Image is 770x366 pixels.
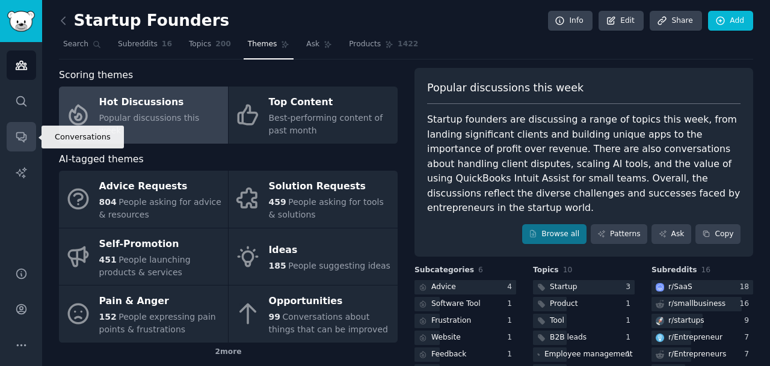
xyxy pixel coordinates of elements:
[651,297,753,312] a: r/smallbusiness16
[548,11,593,31] a: Info
[708,11,753,31] a: Add
[668,282,692,293] div: r/ SaaS
[507,332,516,343] div: 1
[269,113,383,135] span: Best-performing content of past month
[269,292,392,311] div: Opportunities
[59,11,229,31] h2: Startup Founders
[269,197,286,207] span: 459
[533,331,635,346] a: B2B leads1
[59,228,228,285] a: Self-Promotion451People launching products & services
[626,299,635,310] div: 1
[431,349,466,360] div: Feedback
[626,332,635,343] div: 1
[651,314,753,329] a: startupsr/startups9
[414,280,516,295] a: Advice4
[162,39,172,50] span: 16
[651,280,753,295] a: SaaSr/SaaS18
[427,81,584,96] span: Popular discussions this week
[507,349,516,360] div: 1
[563,266,573,274] span: 10
[591,224,647,245] a: Patterns
[668,316,704,326] div: r/ startups
[414,314,516,329] a: Frustration1
[99,93,222,112] div: Hot Discussions
[345,35,422,59] a: Products1422
[59,171,228,228] a: Advice Requests804People asking for advice & resources
[626,282,635,293] div: 3
[656,283,664,291] img: SaaS
[656,317,664,325] img: startups
[229,171,398,228] a: Solution Requests459People asking for tools & solutions
[701,266,711,274] span: 16
[431,332,461,343] div: Website
[544,349,633,360] div: Employee management
[651,224,691,245] a: Ask
[414,347,516,362] a: Feedback1
[59,343,398,362] div: 2 more
[626,316,635,326] div: 1
[99,234,222,254] div: Self-Promotion
[414,297,516,312] a: Software Tool1
[398,39,418,50] span: 1422
[99,255,117,264] span: 451
[550,282,577,293] div: Startup
[550,332,587,343] div: B2B leads
[63,39,88,50] span: Search
[533,297,635,312] a: Product1
[269,261,286,270] span: 185
[99,255,191,277] span: People launching products & services
[59,35,105,59] a: Search
[651,331,753,346] a: Entrepreneurr/Entrepreneur7
[414,331,516,346] a: Website1
[550,299,578,310] div: Product
[59,152,144,167] span: AI-tagged themes
[244,35,294,59] a: Themes
[229,87,398,144] a: Top ContentBest-performing content of past month
[302,35,336,59] a: Ask
[215,39,231,50] span: 200
[550,316,564,326] div: Tool
[507,299,516,310] div: 1
[656,334,664,342] img: Entrepreneur
[99,177,222,197] div: Advice Requests
[59,68,133,83] span: Scoring themes
[349,39,381,50] span: Products
[99,312,216,334] span: People expressing pain points & frustrations
[431,299,481,310] div: Software Tool
[269,312,388,334] span: Conversations about things that can be improved
[599,11,644,31] a: Edit
[99,197,117,207] span: 804
[7,11,35,32] img: GummySearch logo
[59,285,228,343] a: Pain & Anger152People expressing pain points & frustrations
[99,197,221,219] span: People asking for advice & resources
[695,224,741,245] button: Copy
[744,332,753,343] div: 7
[269,312,280,322] span: 99
[478,266,483,274] span: 6
[59,87,228,144] a: Hot DiscussionsPopular discussions this week
[739,299,753,310] div: 16
[533,314,635,329] a: Tool1
[269,241,390,260] div: Ideas
[651,265,697,276] span: Subreddits
[427,112,741,216] div: Startup founders are discussing a range of topics this week, from landing significant clients and...
[189,39,211,50] span: Topics
[288,261,390,270] span: People suggesting ideas
[744,316,753,326] div: 9
[269,177,392,197] div: Solution Requests
[185,35,235,59] a: Topics200
[650,11,701,31] a: Share
[507,316,516,326] div: 1
[99,292,222,311] div: Pain & Anger
[533,265,559,276] span: Topics
[533,347,635,362] a: Employee management1
[248,39,277,50] span: Themes
[744,349,753,360] div: 7
[269,197,384,219] span: People asking for tools & solutions
[114,35,176,59] a: Subreddits16
[626,349,635,360] div: 1
[431,316,471,326] div: Frustration
[651,347,753,362] a: r/Entrepreneurs7
[668,349,726,360] div: r/ Entrepreneurs
[739,282,753,293] div: 18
